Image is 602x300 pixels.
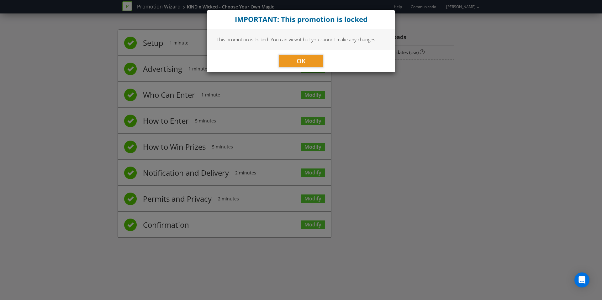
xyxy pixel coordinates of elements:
span: OK [297,57,306,65]
div: Close [207,10,395,29]
div: This promotion is locked. You can view it but you cannot make any changes. [207,29,395,50]
div: Open Intercom Messenger [574,272,589,287]
button: OK [279,55,323,67]
strong: IMPORTANT: This promotion is locked [235,14,367,24]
